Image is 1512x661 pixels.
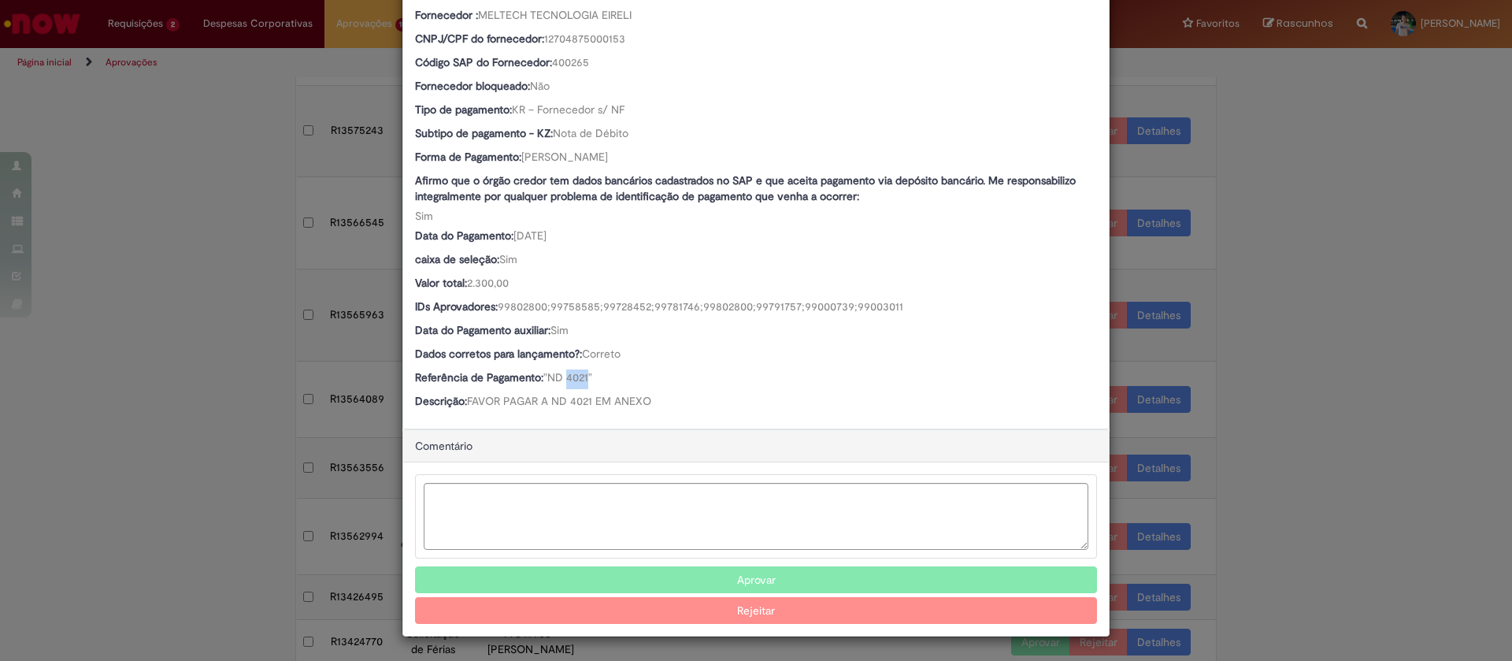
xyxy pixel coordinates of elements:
b: Subtipo de pagamento - KZ: [415,126,553,140]
span: [DATE] [513,228,547,243]
span: Sim [415,209,433,223]
b: Data do Pagamento: [415,228,513,243]
b: caixa de seleção: [415,252,499,266]
span: KR – Fornecedor s/ NF [512,102,624,117]
span: [PERSON_NAME] [521,150,608,164]
b: Fornecedor bloqueado: [415,79,530,93]
b: Valor total: [415,276,467,290]
span: Correto [582,347,621,361]
span: 99802800;99758585;99728452;99781746;99802800;99791757;99000739;99003011 [498,299,903,314]
b: IDs Aprovadores: [415,299,498,314]
b: Afirmo que o órgão credor tem dados bancários cadastrados no SAP e que aceita pagamento via depós... [415,173,1076,203]
b: CNPJ/CPF do fornecedor: [415,32,544,46]
button: Rejeitar [415,597,1097,624]
span: Sim [499,252,517,266]
b: Data do Pagamento auxiliar: [415,323,550,337]
b: Dados corretos para lançamento?: [415,347,582,361]
b: Forma de Pagamento: [415,150,521,164]
span: MELTECH TECNOLOGIA EIRELI [478,8,632,22]
span: FAVOR PAGAR A ND 4021 EM ANEXO [467,394,651,408]
span: Nota de Débito [553,126,628,140]
b: Descrição: [415,394,467,408]
span: Comentário [415,439,472,453]
span: 2.300,00 [467,276,509,290]
span: 12704875000153 [544,32,625,46]
b: Tipo de pagamento: [415,102,512,117]
button: Aprovar [415,566,1097,593]
b: Referência de Pagamento: [415,370,543,384]
b: Código SAP do Fornecedor: [415,55,552,69]
span: 400265 [552,55,589,69]
b: Fornecedor : [415,8,478,22]
span: Sim [550,323,569,337]
span: "ND 4021" [543,370,592,384]
span: Não [530,79,550,93]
